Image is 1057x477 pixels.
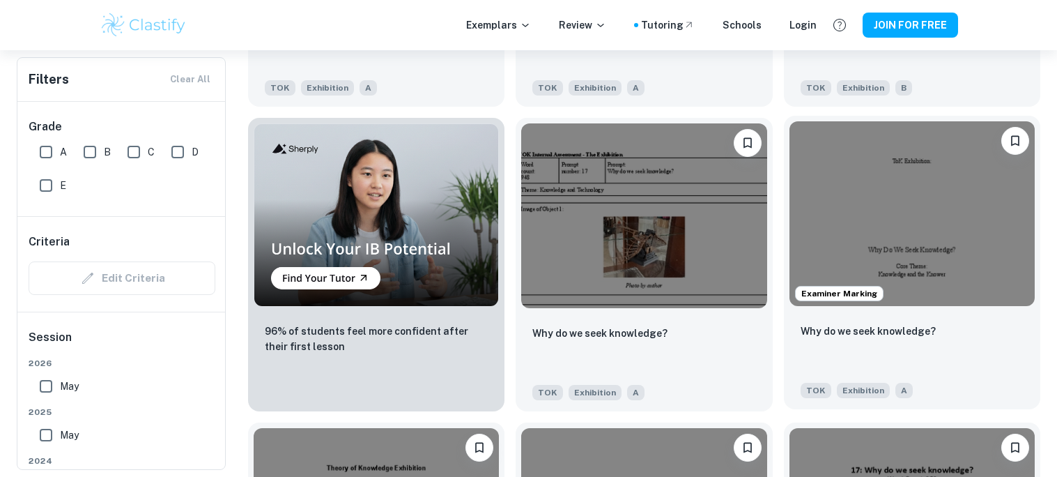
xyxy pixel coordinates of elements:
[734,129,762,157] button: Please log in to bookmark exemplars
[569,385,622,400] span: Exhibition
[627,80,645,96] span: A
[789,17,817,33] a: Login
[895,383,913,398] span: A
[466,17,531,33] p: Exemplars
[148,144,155,160] span: C
[29,455,215,467] span: 2024
[801,383,831,398] span: TOK
[29,357,215,370] span: 2026
[801,324,936,339] p: Why do we seek knowledge?
[837,80,890,96] span: Exhibition
[29,406,215,418] span: 2025
[265,324,488,354] p: 96% of students feel more confident after their first lesson
[521,123,766,308] img: TOK Exhibition example thumbnail: Why do we seek knowledge?
[559,17,606,33] p: Review
[60,144,67,160] span: A
[895,80,912,96] span: B
[532,385,563,400] span: TOK
[627,385,645,400] span: A
[784,118,1040,411] a: Examiner MarkingPlease log in to bookmark exemplarsWhy do we seek knowledge?TOKExhibitionA
[301,80,354,96] span: Exhibition
[789,121,1035,305] img: TOK Exhibition example thumbnail: Why do we seek knowledge?
[516,118,772,411] a: Please log in to bookmark exemplarsWhy do we seek knowledge?TOKExhibitionA
[29,70,69,89] h6: Filters
[863,13,958,38] button: JOIN FOR FREE
[29,119,215,135] h6: Grade
[1001,127,1029,155] button: Please log in to bookmark exemplars
[29,262,215,295] div: Criteria filters are unavailable when searching by topic
[360,80,377,96] span: A
[29,329,215,357] h6: Session
[254,123,499,306] img: Thumbnail
[641,17,695,33] a: Tutoring
[532,326,668,341] p: Why do we seek knowledge?
[796,287,883,300] span: Examiner Marking
[248,118,504,411] a: Thumbnail96% of students feel more confident after their first lesson
[837,383,890,398] span: Exhibition
[60,427,79,443] span: May
[465,434,493,462] button: Please log in to bookmark exemplars
[104,144,111,160] span: B
[828,13,851,37] button: Help and Feedback
[60,379,79,394] span: May
[1001,434,1029,462] button: Please log in to bookmark exemplars
[265,80,295,96] span: TOK
[801,80,831,96] span: TOK
[734,434,762,462] button: Please log in to bookmark exemplars
[100,11,188,39] img: Clastify logo
[532,80,563,96] span: TOK
[29,234,70,250] h6: Criteria
[192,144,199,160] span: D
[569,80,622,96] span: Exhibition
[723,17,762,33] a: Schools
[60,178,66,193] span: E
